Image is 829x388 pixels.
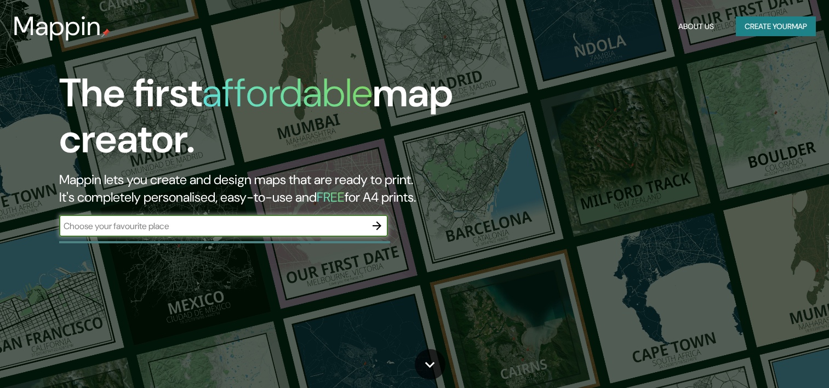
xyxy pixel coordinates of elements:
input: Choose your favourite place [59,220,366,232]
h1: The first map creator. [59,70,474,171]
h1: affordable [202,67,373,118]
button: Create yourmap [736,16,816,37]
img: mappin-pin [101,28,110,37]
h3: Mappin [13,11,101,42]
button: About Us [674,16,718,37]
h2: Mappin lets you create and design maps that are ready to print. It's completely personalised, eas... [59,171,474,206]
h5: FREE [317,189,345,206]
